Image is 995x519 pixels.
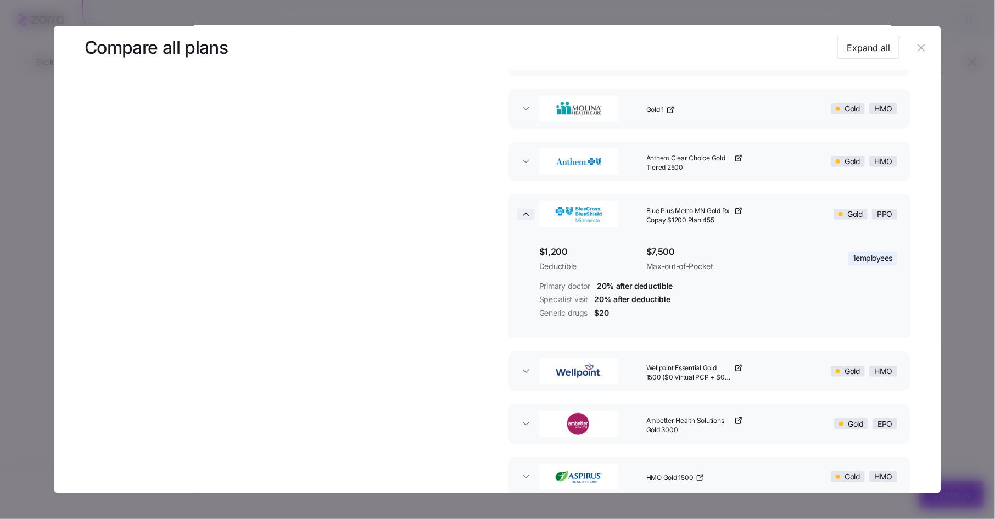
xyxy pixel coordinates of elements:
[540,150,617,172] img: Anthem
[845,104,860,114] span: Gold
[646,105,675,115] a: Gold 1
[877,209,892,219] span: PPO
[847,41,890,54] span: Expand all
[646,207,732,225] span: Blue Plus Metro MN Gold Rx Copay $1200 Plan 455
[646,154,743,172] a: Anthem Clear Choice Gold Tiered 2500
[508,142,910,181] button: AnthemAnthem Clear Choice Gold Tiered 2500GoldHMO
[874,157,892,166] span: HMO
[646,364,743,382] a: Wellpoint Essential Gold 1500 ($0 Virtual PCP + $0 Select Drugs + Incentives)
[848,419,863,429] span: Gold
[540,466,617,488] img: Aspirus Health Plan
[845,366,860,376] span: Gold
[646,207,743,225] a: Blue Plus Metro MN Gold Rx Copay $1200 Plan 455
[540,360,617,382] img: Wellpoint
[508,194,910,234] button: BlueCross BlueShield of MinnesotaBlue Plus Metro MN Gold Rx Copay $1200 Plan 455GoldPPO
[508,351,910,391] button: WellpointWellpoint Essential Gold 1500 ($0 Virtual PCP + $0 Select Drugs + Incentives)GoldHMO
[853,253,892,264] span: 1 employees
[874,472,892,482] span: HMO
[874,366,892,376] span: HMO
[646,416,743,435] a: Ambetter Health Solutions Gold 3000
[877,419,892,429] span: EPO
[539,281,590,292] span: Primary doctor
[508,404,910,444] button: AmbetterAmbetter Health Solutions Gold 3000GoldEPO
[540,203,617,225] img: BlueCross BlueShield of Minnesota
[847,209,863,219] span: Gold
[646,261,790,272] span: Max-out-of-Pocket
[540,413,617,435] img: Ambetter
[508,234,910,338] div: BlueCross BlueShield of MinnesotaBlue Plus Metro MN Gold Rx Copay $1200 Plan 455GoldPPO
[539,308,588,319] span: Generic drugs
[595,294,670,305] span: 20% after deductible
[874,104,892,114] span: HMO
[646,416,732,435] span: Ambetter Health Solutions Gold 3000
[845,157,860,166] span: Gold
[597,281,673,292] span: 20% after deductible
[540,98,617,120] img: Molina
[646,245,790,259] span: $7,500
[539,245,638,259] span: $1,200
[646,473,694,483] span: HMO Gold 1500
[646,105,664,115] span: Gold 1
[85,36,228,60] h3: Compare all plans
[845,472,860,482] span: Gold
[539,294,588,305] span: Specialist visit
[508,457,910,496] button: Aspirus Health PlanHMO Gold 1500GoldHMO
[646,364,732,382] span: Wellpoint Essential Gold 1500 ($0 Virtual PCP + $0 Select Drugs + Incentives)
[837,37,899,59] button: Expand all
[508,89,910,129] button: MolinaGold 1GoldHMO
[594,308,608,319] span: $20
[646,154,732,172] span: Anthem Clear Choice Gold Tiered 2500
[539,261,638,272] span: Deductible
[646,473,705,483] a: HMO Gold 1500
